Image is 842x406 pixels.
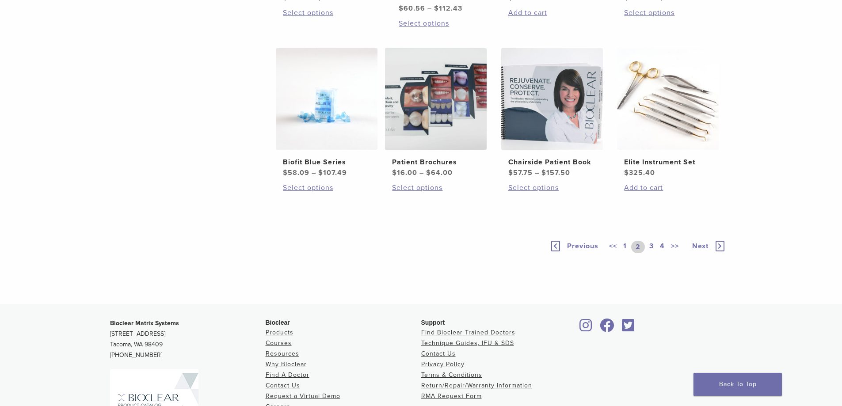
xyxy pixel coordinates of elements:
[426,168,431,177] span: $
[421,371,482,379] a: Terms & Conditions
[266,360,307,368] a: Why Bioclear
[577,324,595,333] a: Bioclear
[508,168,533,177] bdi: 57.75
[392,168,417,177] bdi: 16.00
[399,4,404,13] span: $
[419,168,424,177] span: –
[658,241,667,253] a: 4
[501,48,603,150] img: Chairside Patient Book
[392,168,397,177] span: $
[434,4,462,13] bdi: 112.43
[624,168,655,177] bdi: 325.40
[427,4,432,13] span: –
[669,241,681,253] a: >>
[508,168,513,177] span: $
[275,48,378,178] a: Biofit Blue SeriesBiofit Blue Series
[110,318,266,360] p: [STREET_ADDRESS] Tacoma, WA 98409 [PHONE_NUMBER]
[621,241,629,253] a: 1
[421,350,456,357] a: Contact Us
[508,157,596,167] h2: Chairside Patient Book
[617,48,719,150] img: Elite Instrument Set
[385,48,488,178] a: Patient BrochuresPatient Brochures
[597,324,617,333] a: Bioclear
[283,157,370,167] h2: Biofit Blue Series
[283,182,370,193] a: Select options for “Biofit Blue Series”
[266,329,293,336] a: Products
[693,373,782,396] a: Back To Top
[266,371,309,379] a: Find A Doctor
[541,168,570,177] bdi: 157.50
[399,4,425,13] bdi: 60.56
[318,168,323,177] span: $
[266,392,340,400] a: Request a Virtual Demo
[283,168,288,177] span: $
[276,48,377,150] img: Biofit Blue Series
[624,8,712,18] a: Select options for “Biofit HD Series”
[266,339,292,347] a: Courses
[692,242,709,250] span: Next
[508,182,596,193] a: Select options for “Chairside Patient Book”
[110,319,179,327] strong: Bioclear Matrix Systems
[648,241,655,253] a: 3
[567,242,598,250] span: Previous
[421,329,515,336] a: Find Bioclear Trained Doctors
[421,339,514,347] a: Technique Guides, IFU & SDS
[421,392,482,400] a: RMA Request Form
[399,18,486,29] a: Select options for “Original Anterior Matrix - DC Series”
[283,168,309,177] bdi: 58.09
[312,168,316,177] span: –
[617,48,720,178] a: Elite Instrument SetElite Instrument Set $325.40
[624,157,712,167] h2: Elite Instrument Set
[318,168,347,177] bdi: 107.49
[385,48,487,150] img: Patient Brochures
[434,4,439,13] span: $
[421,319,445,326] span: Support
[421,382,532,389] a: Return/Repair/Warranty Information
[619,324,638,333] a: Bioclear
[508,8,596,18] a: Add to cart: “TruContact Kit”
[392,182,480,193] a: Select options for “Patient Brochures”
[541,168,546,177] span: $
[392,157,480,167] h2: Patient Brochures
[624,168,629,177] span: $
[631,241,645,253] a: 2
[607,241,619,253] a: <<
[266,350,299,357] a: Resources
[535,168,539,177] span: –
[266,319,290,326] span: Bioclear
[266,382,300,389] a: Contact Us
[426,168,453,177] bdi: 64.00
[624,182,712,193] a: Add to cart: “Elite Instrument Set”
[283,8,370,18] a: Select options for “HD Matrix DC Series”
[421,360,465,368] a: Privacy Policy
[501,48,604,178] a: Chairside Patient BookChairside Patient Book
